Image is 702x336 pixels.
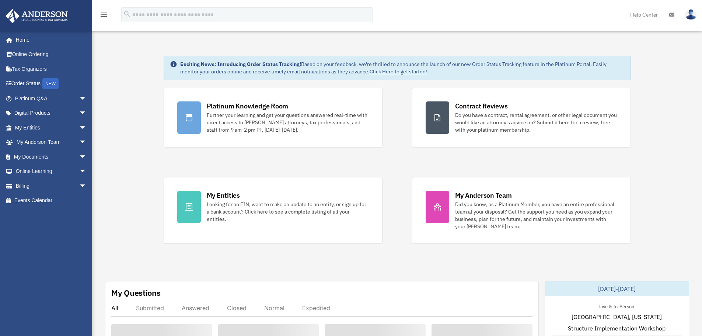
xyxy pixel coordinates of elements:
div: My Entities [207,191,240,200]
a: Billingarrow_drop_down [5,179,98,193]
div: My Anderson Team [455,191,512,200]
span: Structure Implementation Workshop [568,324,666,333]
span: arrow_drop_down [79,106,94,121]
div: Expedited [302,304,330,312]
a: menu [99,13,108,19]
a: Online Ordering [5,47,98,62]
div: Contract Reviews [455,101,508,111]
div: All [111,304,118,312]
a: Home [5,32,94,47]
strong: Exciting News: Introducing Order Status Tracking! [180,61,301,67]
span: arrow_drop_down [79,149,94,164]
div: Closed [227,304,247,312]
div: Platinum Knowledge Room [207,101,289,111]
div: Do you have a contract, rental agreement, or other legal document you would like an attorney's ad... [455,111,617,134]
div: Did you know, as a Platinum Member, you have an entire professional team at your disposal? Get th... [455,201,617,230]
div: Normal [264,304,284,312]
a: Platinum Q&Aarrow_drop_down [5,91,98,106]
div: Further your learning and get your questions answered real-time with direct access to [PERSON_NAM... [207,111,369,134]
a: Online Learningarrow_drop_down [5,164,98,179]
a: Events Calendar [5,193,98,208]
a: My Anderson Teamarrow_drop_down [5,135,98,150]
span: arrow_drop_down [79,91,94,106]
i: search [123,10,131,18]
a: My Entities Looking for an EIN, want to make an update to an entity, or sign up for a bank accoun... [164,177,383,244]
img: Anderson Advisors Platinum Portal [3,9,70,23]
a: Tax Organizers [5,62,98,76]
a: Platinum Knowledge Room Further your learning and get your questions answered real-time with dire... [164,88,383,148]
a: Digital Productsarrow_drop_down [5,106,98,121]
a: Order StatusNEW [5,76,98,91]
div: [DATE]-[DATE] [545,281,689,296]
a: Click Here to get started! [370,68,427,75]
a: Contract Reviews Do you have a contract, rental agreement, or other legal document you would like... [412,88,631,148]
span: arrow_drop_down [79,164,94,179]
div: NEW [42,78,59,89]
a: My Entitiesarrow_drop_down [5,120,98,135]
span: arrow_drop_down [79,135,94,150]
span: arrow_drop_down [79,120,94,135]
div: My Questions [111,287,161,298]
span: arrow_drop_down [79,179,94,194]
img: User Pic [685,9,696,20]
a: My Documentsarrow_drop_down [5,149,98,164]
div: Based on your feedback, we're thrilled to announce the launch of our new Order Status Tracking fe... [180,60,625,75]
div: Answered [182,304,209,312]
div: Live & In-Person [593,302,640,310]
div: Submitted [136,304,164,312]
a: My Anderson Team Did you know, as a Platinum Member, you have an entire professional team at your... [412,177,631,244]
span: [GEOGRAPHIC_DATA], [US_STATE] [572,312,662,321]
i: menu [99,10,108,19]
div: Looking for an EIN, want to make an update to an entity, or sign up for a bank account? Click her... [207,201,369,223]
